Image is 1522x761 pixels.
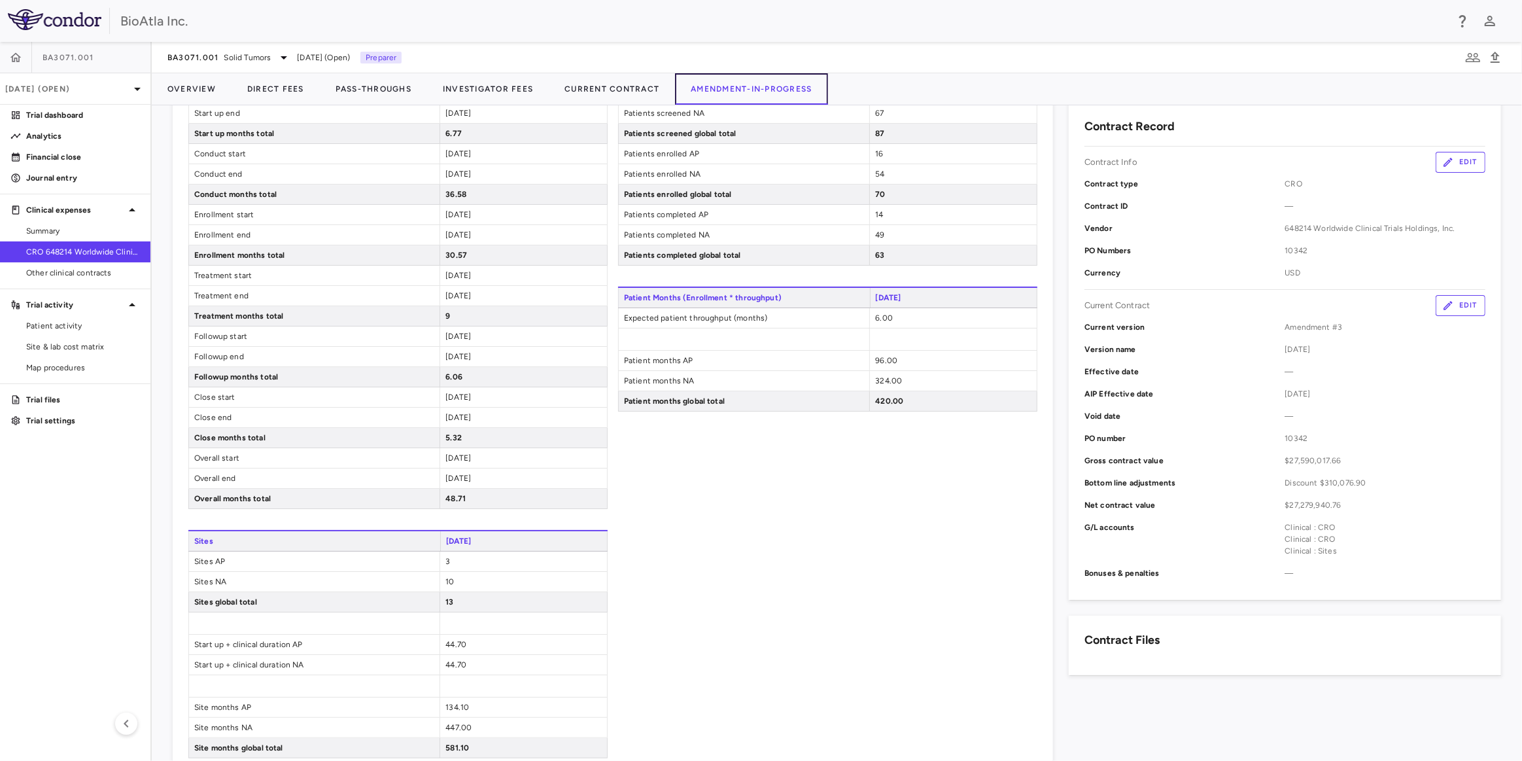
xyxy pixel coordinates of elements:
span: 447.00 [445,723,472,732]
span: [DATE] [445,169,471,179]
button: Investigator Fees [427,73,549,105]
p: Gross contract value [1084,455,1285,467]
p: Trial dashboard [26,109,140,121]
span: 49 [875,230,884,239]
span: Site months global total [189,738,440,758]
span: 10 [445,577,454,586]
span: Patients completed AP [619,205,869,224]
span: Patients completed NA [619,225,869,245]
span: Site months AP [189,698,440,717]
span: BA3071.001 [167,52,219,63]
p: Clinical expenses [26,204,124,216]
span: Patient months NA [619,371,869,391]
p: Void date [1084,410,1285,422]
span: Sites global total [189,592,440,612]
span: 16 [875,149,883,158]
span: Patients screened global total [619,124,869,143]
h6: Contract Record [1084,118,1175,135]
span: 87 [875,129,884,138]
span: Sites NA [189,572,440,592]
span: — [1285,567,1486,579]
span: Map procedures [26,362,140,374]
button: Overview [152,73,232,105]
button: Pass-Throughs [320,73,427,105]
span: Followup end [189,347,440,366]
span: [DATE] [445,230,471,239]
span: 648214 Worldwide Clinical Trials Holdings, Inc. [1285,222,1486,234]
p: PO number [1084,433,1285,444]
p: Bottom line adjustments [1084,477,1285,489]
span: 3 [445,557,450,566]
span: [DATE] [445,291,471,300]
span: Solid Tumors [224,52,271,63]
span: [DATE] [870,288,1037,308]
span: Enrollment end [189,225,440,245]
span: 30.57 [445,251,467,260]
p: [DATE] (Open) [5,83,130,95]
span: Patients completed global total [619,245,869,265]
span: Followup months total [189,367,440,387]
span: Followup start [189,327,440,346]
span: 9 [445,311,450,321]
span: Close months total [189,428,440,448]
span: 134.10 [445,703,469,712]
img: logo-full-SnFGN8VE.png [8,9,101,30]
span: Start up end [189,103,440,123]
span: 420.00 [875,397,903,406]
p: Bonuses & penalties [1084,567,1285,579]
p: Preparer [360,52,402,63]
span: Conduct months total [189,185,440,204]
span: [DATE] [1285,388,1486,400]
button: Edit [1436,295,1485,316]
span: [DATE] [445,453,471,463]
span: 6.00 [875,313,893,323]
p: Journal entry [26,172,140,184]
span: Treatment end [189,286,440,306]
span: Close start [189,387,440,407]
p: Net contract value [1084,499,1285,511]
span: Site months NA [189,718,440,737]
span: Start up + clinical duration AP [189,635,440,654]
span: — [1285,366,1486,378]
span: Patient Months (Enrollment * throughput) [618,288,870,308]
span: $27,279,940.76 [1285,499,1486,511]
span: Patient months global total [619,391,869,411]
span: [DATE] [445,352,471,361]
span: Patients enrolled AP [619,144,869,164]
span: 6.06 [445,372,462,381]
span: 6.77 [445,129,462,138]
p: Contract Info [1084,156,1137,168]
span: BA3071.001 [43,52,94,63]
p: Trial settings [26,415,140,427]
p: Trial activity [26,299,124,311]
span: [DATE] [445,149,471,158]
p: Current version [1084,321,1285,333]
span: 10342 [1285,433,1486,444]
span: Overall end [189,469,440,488]
span: 48.71 [445,494,466,503]
span: Close end [189,408,440,427]
span: 14 [875,210,883,219]
span: $27,590,017.66 [1285,455,1486,467]
span: CRO [1285,178,1486,190]
span: Overall months total [189,489,440,508]
span: Patients enrolled NA [619,164,869,184]
div: BioAtla Inc. [120,11,1446,31]
span: 324.00 [875,376,902,385]
span: 70 [875,190,885,199]
span: Conduct start [189,144,440,164]
span: 5.32 [445,433,462,442]
p: Currency [1084,267,1285,279]
div: Clinical : CRO [1285,533,1486,545]
span: Conduct end [189,164,440,184]
p: G/L accounts [1084,522,1285,557]
span: [DATE] [445,210,471,219]
span: Enrollment months total [189,245,440,265]
span: Other clinical contracts [26,267,140,279]
span: 63 [875,251,884,260]
span: Patient months AP [619,351,869,370]
span: Sites AP [189,552,440,571]
span: 54 [875,169,884,179]
button: Current Contract [549,73,675,105]
span: Site & lab cost matrix [26,341,140,353]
